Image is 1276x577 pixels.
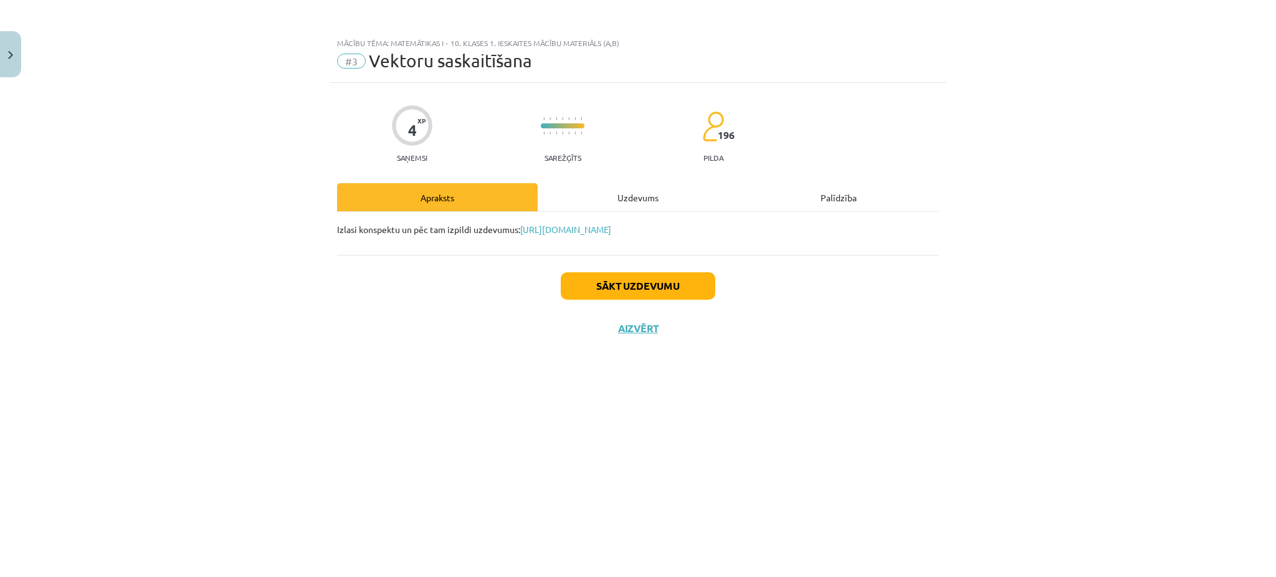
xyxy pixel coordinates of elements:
div: 4 [408,122,417,139]
img: students-c634bb4e5e11cddfef0936a35e636f08e4e9abd3cc4e673bd6f9a4125e45ecb1.svg [702,111,724,142]
div: Palīdzība [738,183,939,211]
a: [URL][DOMAIN_NAME] [520,224,611,235]
img: icon-short-line-57e1e144782c952c97e751825c79c345078a6d821885a25fce030b3d8c18986b.svg [581,117,582,120]
img: icon-short-line-57e1e144782c952c97e751825c79c345078a6d821885a25fce030b3d8c18986b.svg [543,117,545,120]
span: #3 [337,54,366,69]
p: Saņemsi [392,153,432,162]
img: icon-short-line-57e1e144782c952c97e751825c79c345078a6d821885a25fce030b3d8c18986b.svg [581,131,582,135]
button: Aizvērt [614,322,662,335]
img: icon-short-line-57e1e144782c952c97e751825c79c345078a6d821885a25fce030b3d8c18986b.svg [568,131,569,135]
img: icon-short-line-57e1e144782c952c97e751825c79c345078a6d821885a25fce030b3d8c18986b.svg [568,117,569,120]
img: icon-short-line-57e1e144782c952c97e751825c79c345078a6d821885a25fce030b3d8c18986b.svg [543,131,545,135]
img: icon-short-line-57e1e144782c952c97e751825c79c345078a6d821885a25fce030b3d8c18986b.svg [556,117,557,120]
img: icon-short-line-57e1e144782c952c97e751825c79c345078a6d821885a25fce030b3d8c18986b.svg [562,117,563,120]
img: icon-close-lesson-0947bae3869378f0d4975bcd49f059093ad1ed9edebbc8119c70593378902aed.svg [8,51,13,59]
div: Mācību tēma: Matemātikas i - 10. klases 1. ieskaites mācību materiāls (a,b) [337,39,939,47]
span: 196 [718,130,735,141]
img: icon-short-line-57e1e144782c952c97e751825c79c345078a6d821885a25fce030b3d8c18986b.svg [562,131,563,135]
img: icon-short-line-57e1e144782c952c97e751825c79c345078a6d821885a25fce030b3d8c18986b.svg [574,131,576,135]
div: Apraksts [337,183,538,211]
img: icon-short-line-57e1e144782c952c97e751825c79c345078a6d821885a25fce030b3d8c18986b.svg [574,117,576,120]
img: icon-short-line-57e1e144782c952c97e751825c79c345078a6d821885a25fce030b3d8c18986b.svg [550,117,551,120]
span: Vektoru saskaitīšana [369,50,532,71]
p: pilda [703,153,723,162]
img: icon-short-line-57e1e144782c952c97e751825c79c345078a6d821885a25fce030b3d8c18986b.svg [556,131,557,135]
div: Uzdevums [538,183,738,211]
p: Sarežģīts [545,153,581,162]
span: XP [417,117,426,124]
button: Sākt uzdevumu [561,272,715,300]
p: Izlasi konspektu un pēc tam izpildi uzdevumus: [337,223,939,236]
img: icon-short-line-57e1e144782c952c97e751825c79c345078a6d821885a25fce030b3d8c18986b.svg [550,131,551,135]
